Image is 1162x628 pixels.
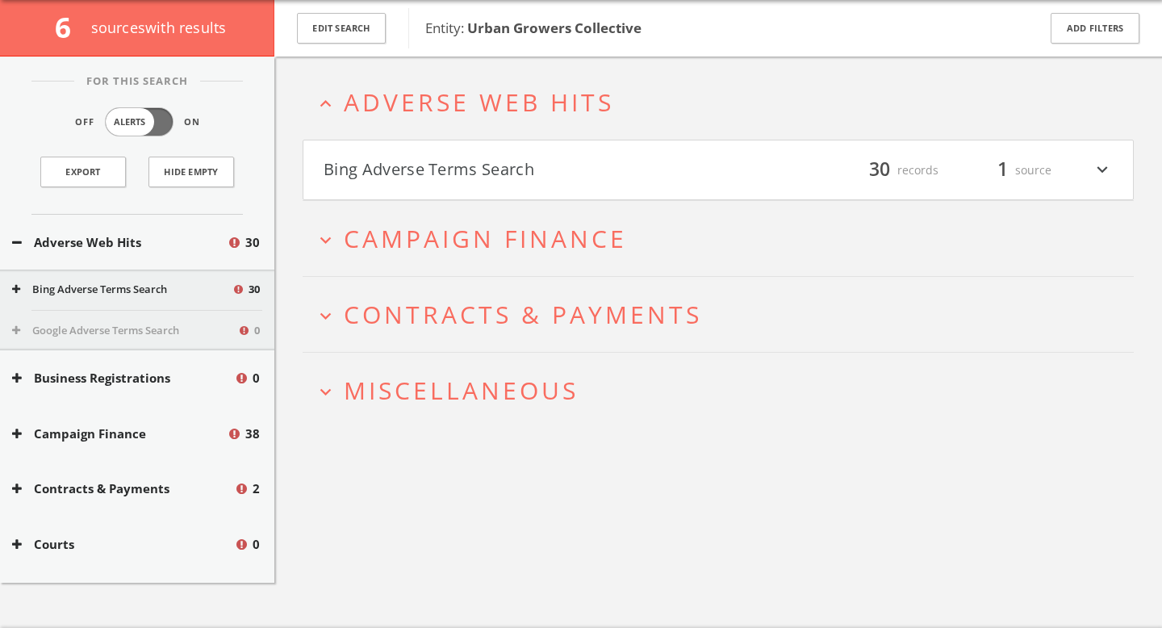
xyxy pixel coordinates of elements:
[253,535,260,554] span: 0
[12,282,232,298] button: Bing Adverse Terms Search
[184,115,200,129] span: On
[40,157,126,187] a: Export
[467,19,642,37] b: Urban Growers Collective
[254,323,260,339] span: 0
[344,374,579,407] span: Miscellaneous
[324,157,718,184] button: Bing Adverse Terms Search
[12,479,234,498] button: Contracts & Payments
[315,225,1134,252] button: expand_moreCampaign Finance
[315,229,336,251] i: expand_more
[55,8,85,46] span: 6
[1092,157,1113,184] i: expand_more
[12,425,227,443] button: Campaign Finance
[344,222,627,255] span: Campaign Finance
[315,305,336,327] i: expand_more
[1051,13,1139,44] button: Add Filters
[245,233,260,252] span: 30
[315,381,336,403] i: expand_more
[315,89,1134,115] button: expand_lessAdverse Web Hits
[990,156,1015,184] span: 1
[245,425,260,443] span: 38
[344,86,614,119] span: Adverse Web Hits
[253,369,260,387] span: 0
[344,298,702,331] span: Contracts & Payments
[315,377,1134,404] button: expand_moreMiscellaneous
[91,18,227,37] span: source s with results
[842,157,938,184] div: records
[253,479,260,498] span: 2
[249,282,260,298] span: 30
[12,369,234,387] button: Business Registrations
[862,156,897,184] span: 30
[75,115,94,129] span: Off
[148,157,234,187] button: Hide Empty
[425,19,642,37] span: Entity:
[315,301,1134,328] button: expand_moreContracts & Payments
[12,323,237,339] button: Google Adverse Terms Search
[955,157,1051,184] div: source
[315,93,336,115] i: expand_less
[74,73,200,90] span: For This Search
[297,13,386,44] button: Edit Search
[12,535,234,554] button: Courts
[12,233,227,252] button: Adverse Web Hits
